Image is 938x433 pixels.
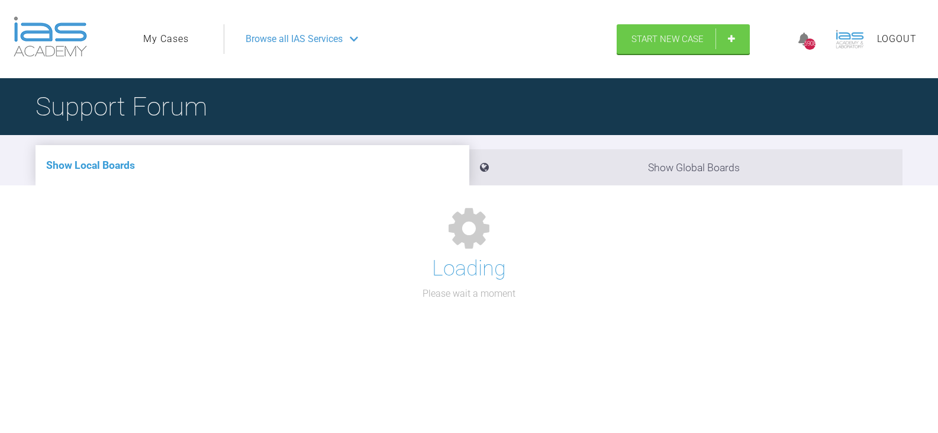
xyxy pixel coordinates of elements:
[631,34,704,44] span: Start New Case
[432,252,506,286] h1: Loading
[36,86,207,127] h1: Support Forum
[832,21,868,57] img: profile.png
[246,31,343,47] span: Browse all IAS Services
[617,24,750,54] a: Start New Case
[14,17,87,57] img: logo-light.3e3ef733.png
[423,286,515,302] p: Please wait a moment
[143,31,189,47] a: My Cases
[36,145,469,185] li: Show Local Boards
[877,31,917,47] a: Logout
[469,149,903,185] li: Show Global Boards
[804,39,815,50] div: 5908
